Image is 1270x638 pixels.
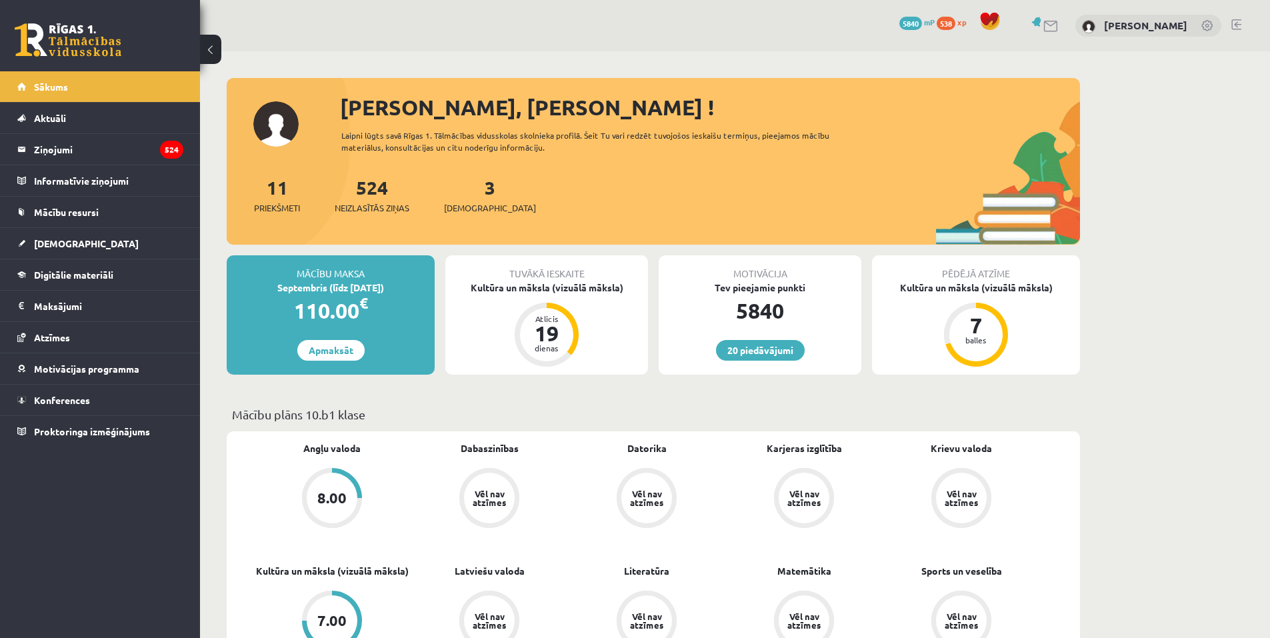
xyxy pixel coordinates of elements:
div: Vēl nav atzīmes [943,489,980,507]
div: 8.00 [317,491,347,505]
a: Konferences [17,385,183,415]
span: [DEMOGRAPHIC_DATA] [34,237,139,249]
div: balles [956,336,996,344]
div: Vēl nav atzīmes [785,489,823,507]
a: Krievu valoda [931,441,992,455]
span: Mācību resursi [34,206,99,218]
a: Apmaksāt [297,340,365,361]
a: 538 xp [937,17,973,27]
a: Digitālie materiāli [17,259,183,290]
a: 11Priekšmeti [254,175,300,215]
span: Atzīmes [34,331,70,343]
a: Informatīvie ziņojumi [17,165,183,196]
div: 19 [527,323,567,344]
span: 5840 [899,17,922,30]
div: Vēl nav atzīmes [628,489,665,507]
legend: Maksājumi [34,291,183,321]
div: Atlicis [527,315,567,323]
span: Motivācijas programma [34,363,139,375]
a: 3[DEMOGRAPHIC_DATA] [444,175,536,215]
p: Mācību plāns 10.b1 klase [232,405,1075,423]
a: Motivācijas programma [17,353,183,384]
div: Laipni lūgts savā Rīgas 1. Tālmācības vidusskolas skolnieka profilā. Šeit Tu vari redzēt tuvojošo... [341,129,853,153]
a: Dabaszinības [461,441,519,455]
a: Mācību resursi [17,197,183,227]
span: [DEMOGRAPHIC_DATA] [444,201,536,215]
a: Matemātika [777,564,831,578]
a: Latviešu valoda [455,564,525,578]
a: Ziņojumi524 [17,134,183,165]
span: mP [924,17,935,27]
a: Literatūra [624,564,669,578]
a: 20 piedāvājumi [716,340,805,361]
legend: Informatīvie ziņojumi [34,165,183,196]
div: Vēl nav atzīmes [628,612,665,629]
div: Mācību maksa [227,255,435,281]
div: Kultūra un māksla (vizuālā māksla) [872,281,1080,295]
a: Kultūra un māksla (vizuālā māksla) Atlicis 19 dienas [445,281,648,369]
span: Neizlasītās ziņas [335,201,409,215]
span: € [359,293,368,313]
a: Vēl nav atzīmes [883,468,1040,531]
div: 7.00 [317,613,347,628]
a: [DEMOGRAPHIC_DATA] [17,228,183,259]
a: 524Neizlasītās ziņas [335,175,409,215]
span: 538 [937,17,955,30]
img: Arnella Baijere [1082,20,1095,33]
legend: Ziņojumi [34,134,183,165]
div: Vēl nav atzīmes [943,612,980,629]
div: Motivācija [659,255,861,281]
span: Konferences [34,394,90,406]
a: Angļu valoda [303,441,361,455]
div: 7 [956,315,996,336]
a: Kultūra un māksla (vizuālā māksla) 7 balles [872,281,1080,369]
span: Proktoringa izmēģinājums [34,425,150,437]
div: Kultūra un māksla (vizuālā māksla) [445,281,648,295]
i: 524 [160,141,183,159]
a: Datorika [627,441,667,455]
a: Karjeras izglītība [767,441,842,455]
a: Atzīmes [17,322,183,353]
a: [PERSON_NAME] [1104,19,1187,32]
span: Digitālie materiāli [34,269,113,281]
span: Priekšmeti [254,201,300,215]
span: Aktuāli [34,112,66,124]
div: 5840 [659,295,861,327]
a: Kultūra un māksla (vizuālā māksla) [256,564,409,578]
div: dienas [527,344,567,352]
div: [PERSON_NAME], [PERSON_NAME] ! [340,91,1080,123]
div: Vēl nav atzīmes [785,612,823,629]
span: xp [957,17,966,27]
a: Sākums [17,71,183,102]
div: Vēl nav atzīmes [471,489,508,507]
div: 110.00 [227,295,435,327]
a: Vēl nav atzīmes [725,468,883,531]
a: Sports un veselība [921,564,1002,578]
div: Vēl nav atzīmes [471,612,508,629]
div: Septembris (līdz [DATE]) [227,281,435,295]
div: Tev pieejamie punkti [659,281,861,295]
div: Pēdējā atzīme [872,255,1080,281]
a: 5840 mP [899,17,935,27]
div: Tuvākā ieskaite [445,255,648,281]
a: Aktuāli [17,103,183,133]
a: Rīgas 1. Tālmācības vidusskola [15,23,121,57]
a: Vēl nav atzīmes [568,468,725,531]
a: Maksājumi [17,291,183,321]
a: Proktoringa izmēģinājums [17,416,183,447]
span: Sākums [34,81,68,93]
a: 8.00 [253,468,411,531]
a: Vēl nav atzīmes [411,468,568,531]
